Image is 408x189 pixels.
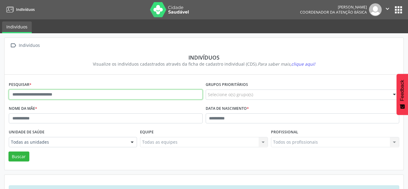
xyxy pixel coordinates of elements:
i:  [384,5,391,12]
label: Pesquisar [9,80,31,90]
label: Grupos prioritários [206,80,248,90]
label: Profissional [271,128,298,137]
span: Indivíduos [16,7,35,12]
button: Feedback - Mostrar pesquisa [397,74,408,115]
div: Indivíduos [18,41,41,50]
div: [PERSON_NAME] [300,5,367,10]
label: Nome da mãe [9,104,37,113]
i: Para saber mais, [258,61,315,67]
label: Data de nascimento [206,104,249,113]
label: Unidade de saúde [9,128,44,137]
img: img [369,3,382,16]
a: Indivíduos [4,5,35,15]
span: Todas as unidades [11,139,125,145]
span: Selecione o(s) grupo(s) [208,91,253,98]
span: Feedback [400,80,405,101]
span: Coordenador da Atenção Básica [300,10,367,15]
button: apps [393,5,404,15]
a: Indivíduos [2,21,32,33]
a:  Indivíduos [9,41,41,50]
div: Indivíduos [13,54,395,61]
button: Buscar [8,152,29,162]
label: Equipe [140,128,154,137]
div: Visualize os indivíduos cadastrados através da ficha de cadastro individual (CDS). [13,61,395,67]
span: clique aqui! [291,61,315,67]
i:  [9,41,18,50]
button:  [382,3,393,16]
